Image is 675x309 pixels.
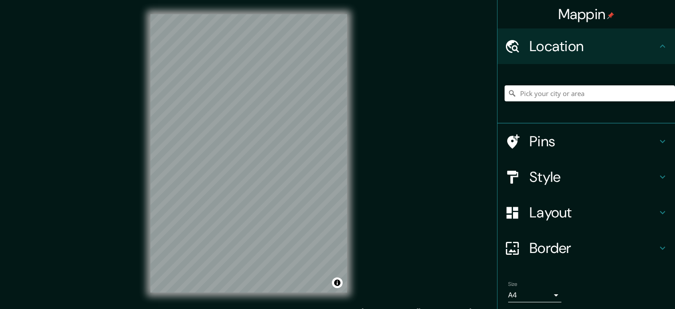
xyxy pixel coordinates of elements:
button: Toggle attribution [332,277,343,288]
canvas: Map [150,14,347,293]
label: Size [508,281,517,288]
div: Location [497,28,675,64]
h4: Location [529,37,657,55]
h4: Pins [529,132,657,150]
div: A4 [508,288,561,302]
img: pin-icon.png [607,12,614,19]
div: Border [497,230,675,266]
div: Pins [497,124,675,159]
h4: Layout [529,204,657,221]
div: Layout [497,195,675,230]
h4: Border [529,239,657,257]
div: Style [497,159,675,195]
h4: Style [529,168,657,186]
input: Pick your city or area [505,85,675,101]
h4: Mappin [558,5,615,23]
